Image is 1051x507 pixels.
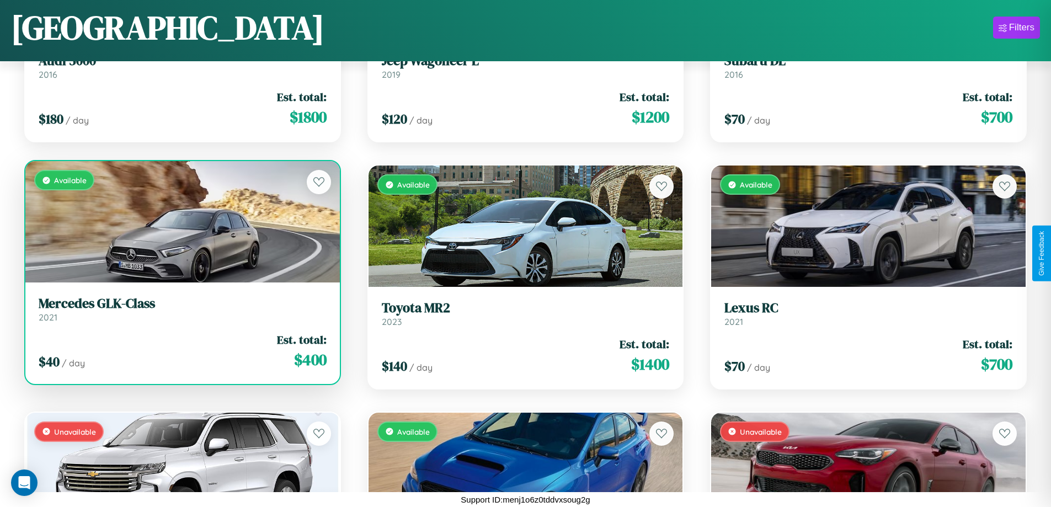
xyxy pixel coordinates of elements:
[397,180,430,189] span: Available
[993,17,1040,39] button: Filters
[724,300,1012,316] h3: Lexus RC
[39,53,327,80] a: Audi 50002016
[11,5,324,50] h1: [GEOGRAPHIC_DATA]
[1038,231,1045,276] div: Give Feedback
[382,53,670,69] h3: Jeep Wagoneer L
[1009,22,1034,33] div: Filters
[724,357,745,375] span: $ 70
[54,175,87,185] span: Available
[963,89,1012,105] span: Est. total:
[294,349,327,371] span: $ 400
[54,427,96,436] span: Unavailable
[39,312,57,323] span: 2021
[290,106,327,128] span: $ 1800
[382,110,407,128] span: $ 120
[397,427,430,436] span: Available
[39,53,327,69] h3: Audi 5000
[382,300,670,327] a: Toyota MR22023
[66,115,89,126] span: / day
[740,180,772,189] span: Available
[409,362,433,373] span: / day
[724,53,1012,69] h3: Subaru DL
[382,300,670,316] h3: Toyota MR2
[382,316,402,327] span: 2023
[382,69,401,80] span: 2019
[724,300,1012,327] a: Lexus RC2021
[620,89,669,105] span: Est. total:
[409,115,433,126] span: / day
[963,336,1012,352] span: Est. total:
[632,106,669,128] span: $ 1200
[724,110,745,128] span: $ 70
[724,316,743,327] span: 2021
[620,336,669,352] span: Est. total:
[631,353,669,375] span: $ 1400
[382,53,670,80] a: Jeep Wagoneer L2019
[39,296,327,323] a: Mercedes GLK-Class2021
[747,362,770,373] span: / day
[277,89,327,105] span: Est. total:
[747,115,770,126] span: / day
[740,427,782,436] span: Unavailable
[724,53,1012,80] a: Subaru DL2016
[39,296,327,312] h3: Mercedes GLK-Class
[461,492,590,507] p: Support ID: menj1o6z0tddvxsoug2g
[981,106,1012,128] span: $ 700
[11,469,38,496] div: Open Intercom Messenger
[724,69,743,80] span: 2016
[39,353,60,371] span: $ 40
[62,357,85,369] span: / day
[39,110,63,128] span: $ 180
[39,69,57,80] span: 2016
[277,332,327,348] span: Est. total:
[382,357,407,375] span: $ 140
[981,353,1012,375] span: $ 700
